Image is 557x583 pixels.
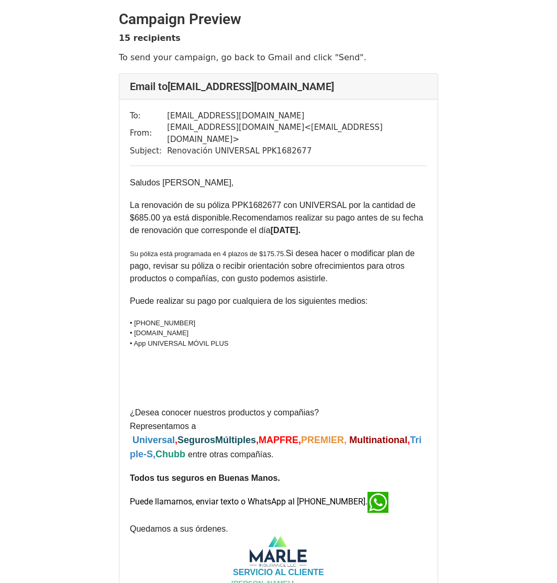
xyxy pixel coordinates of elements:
[130,250,286,258] font: Su póliza está programada en 4 plazos de $175.75.
[155,449,185,459] font: Chubb
[130,497,367,507] font: Puede llamarnos, enviar texto o WhatsApp al [PHONE_NUMBER].
[130,408,319,445] span: ¿Desea conocer nuestros productos y compañias? Representamos a
[132,435,139,445] span: U
[246,534,311,568] img: TWbR-3qzYyb-ufEfzB0oUtwea_yNqReg_DXeS1ZByrU6qMM2mxTJJ8pWOjiJ865G4OIq6n3JzXbSufjnuTEQ0uDOJIUNp0Zp-...
[119,33,181,43] strong: 15 recipients
[130,80,427,93] h4: Email to [EMAIL_ADDRESS][DOMAIN_NAME]
[130,249,415,283] font: Si desea hacer o modificar plan de pago, revisar su póliza o recibir orientación sobre ofrecimien...
[167,145,427,157] td: Renovación UNIVERSAL PPK1682677
[130,213,423,235] span: Recomendamos realizar su pago antes de su fecha de renovación que corresponde el día
[130,122,167,145] td: From:
[177,435,256,445] font: SegurosMúltiples
[130,201,423,235] font: La renovación de su póliza PPK1682677 con UNIVERSAL por la cantidad de $685.00 ya está disponible.
[349,435,407,445] font: Multinational
[119,52,438,63] p: To send your campaign, go back to Gmail and click "Send".
[167,122,427,145] td: [EMAIL_ADDRESS][DOMAIN_NAME] < [EMAIL_ADDRESS][DOMAIN_NAME] >
[407,435,410,445] font: ,
[271,226,300,235] strong: [DATE].
[367,492,388,513] img: whatsapp (1) | INews Guyana
[188,450,274,459] span: entre otras compañías.
[130,319,229,347] font: • [PHONE_NUMBER] • [DOMAIN_NAME] • App UNIVERSAL MÓVIL PLUS
[130,145,167,157] td: Subject:
[233,568,324,577] span: SERVICIO AL CLIENTE
[139,435,175,445] span: niversal
[259,435,301,445] font: MAPFRE,
[301,435,347,445] font: PREMIER,
[130,178,233,187] font: Saludos [PERSON_NAME],
[119,10,438,28] h2: Campaign Preview
[130,296,368,305] font: Puede realizar su pago por cualquiera de los siguientes medios:
[130,435,421,459] strong: , ,
[130,524,228,533] span: Quedamos a sus órdenes.
[130,474,280,482] strong: Todos tus seguros en Buenas Manos.
[130,110,167,122] td: To:
[167,110,427,122] td: [EMAIL_ADDRESS][DOMAIN_NAME]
